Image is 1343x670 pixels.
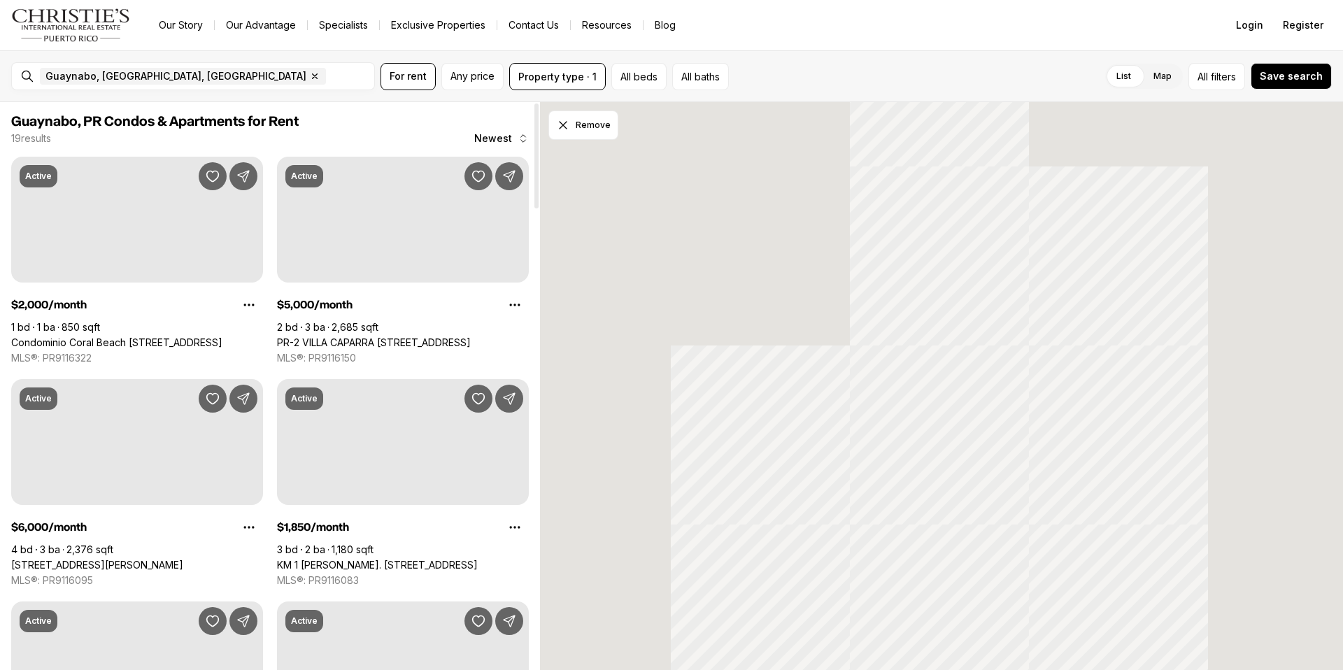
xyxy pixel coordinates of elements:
span: Guaynabo, PR Condos & Apartments for Rent [11,115,299,129]
button: Share Property [229,385,257,413]
button: For rent [381,63,436,90]
button: Property options [235,291,263,319]
button: Property options [501,291,529,319]
a: PR-2 VILLA CAPARRA PLAZA #PH-1, GUAYNABO PR, 00966 [277,336,471,349]
a: Our Advantage [215,15,307,35]
button: Share Property [229,162,257,190]
button: Share Property [229,607,257,635]
button: Save Property: KM 1 CARR. 837 #302 [464,385,492,413]
span: Register [1283,20,1323,31]
button: Any price [441,63,504,90]
p: Active [291,393,318,404]
span: Any price [450,71,495,82]
button: Register [1274,11,1332,39]
a: Specialists [308,15,379,35]
button: Dismiss drawing [548,111,618,140]
span: Save search [1260,71,1323,82]
span: Guaynabo, [GEOGRAPHIC_DATA], [GEOGRAPHIC_DATA] [45,71,306,82]
p: Active [25,393,52,404]
a: KM 1 CARR. 837 #302, GUAYNABO PR, 00969 [277,559,478,571]
span: filters [1211,69,1236,84]
button: Save Property: PR-2 VILLA CAPARRA PLAZA #PH-1 [464,162,492,190]
a: Our Story [148,15,214,35]
a: Condominio Coral Beach 2 APT 1907 #19, CAROLINA PR, 00979 [11,336,222,349]
button: Newest [466,124,537,152]
button: Save Property: 1 CALLE #101 [199,607,227,635]
button: Save search [1251,63,1332,90]
p: Active [25,171,52,182]
p: Active [291,615,318,627]
button: Save Property: Condominio Coral Beach 2 APT 1907 #19 [199,162,227,190]
p: Active [25,615,52,627]
label: List [1105,64,1142,89]
button: Contact Us [497,15,570,35]
label: Map [1142,64,1183,89]
a: Exclusive Properties [380,15,497,35]
button: Property options [501,513,529,541]
p: Active [291,171,318,182]
button: Share Property [495,162,523,190]
button: All baths [672,63,729,90]
span: All [1198,69,1208,84]
button: All beds [611,63,667,90]
img: logo [11,8,131,42]
p: 19 results [11,133,51,144]
button: Save Property: 101 CALLE ORTEGON #1502 [199,385,227,413]
a: 101 CALLE ORTEGON #1502, GUAYNABO PR, 00966 [11,559,183,571]
span: Login [1236,20,1263,31]
span: Newest [474,133,512,144]
span: For rent [390,71,427,82]
a: Blog [644,15,687,35]
button: Property type · 1 [509,63,606,90]
button: Allfilters [1188,63,1245,90]
button: Share Property [495,607,523,635]
button: Property options [235,513,263,541]
button: Save Property: 100 MARGINAL MARTINEZ NAD #O-10 [464,607,492,635]
button: Share Property [495,385,523,413]
a: Resources [571,15,643,35]
button: Login [1228,11,1272,39]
